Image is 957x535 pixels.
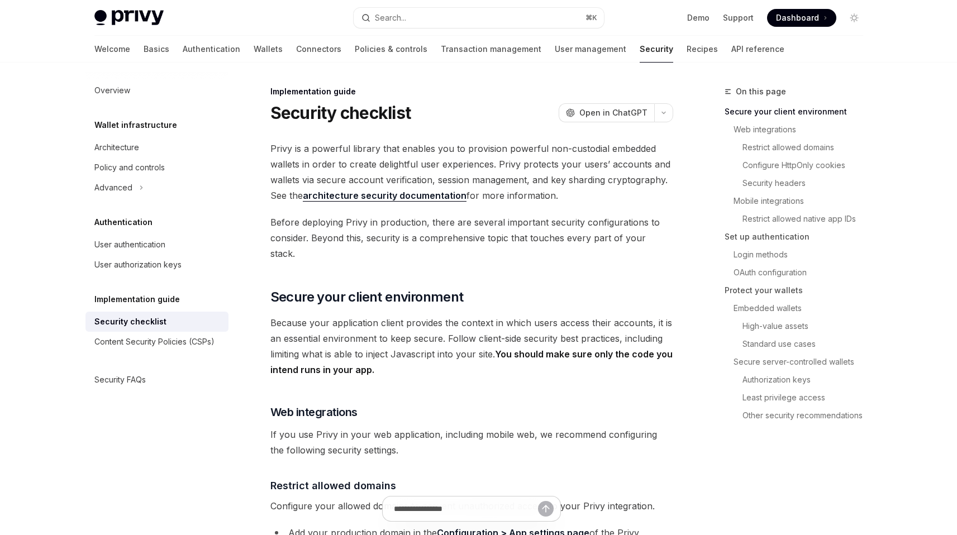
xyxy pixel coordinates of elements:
h5: Implementation guide [94,293,180,306]
a: Wallets [254,36,283,63]
a: Welcome [94,36,130,63]
a: architecture security documentation [303,190,466,202]
span: Restrict allowed domains [270,478,396,493]
img: light logo [94,10,164,26]
a: User authorization keys [85,255,228,275]
button: Toggle dark mode [845,9,863,27]
span: Web integrations [270,404,358,420]
a: Security checklist [85,312,228,332]
a: Secure server-controlled wallets [734,353,872,371]
span: Secure your client environment [270,288,464,306]
a: Support [723,12,754,23]
a: Restrict allowed native app IDs [742,210,872,228]
button: Search...⌘K [354,8,604,28]
button: Send message [538,501,554,517]
a: Security [640,36,673,63]
a: Restrict allowed domains [742,138,872,156]
a: Least privilege access [742,389,872,407]
a: Demo [687,12,710,23]
div: Content Security Policies (CSPs) [94,335,215,348]
a: Overview [85,80,228,101]
a: Login methods [734,246,872,264]
div: Implementation guide [270,86,673,97]
a: Standard use cases [742,335,872,353]
a: Web integrations [734,121,872,138]
h1: Security checklist [270,103,411,123]
a: Architecture [85,137,228,157]
span: Because your application client provides the context in which users access their accounts, it is ... [270,315,673,378]
span: ⌘ K [585,13,597,22]
a: Policies & controls [355,36,427,63]
a: Security headers [742,174,872,192]
a: Connectors [296,36,341,63]
div: Policy and controls [94,161,165,174]
a: Dashboard [767,9,836,27]
a: User authentication [85,235,228,255]
div: Security checklist [94,315,166,328]
div: Search... [375,11,406,25]
a: Authentication [183,36,240,63]
span: Privy is a powerful library that enables you to provision powerful non-custodial embedded wallets... [270,141,673,203]
span: Dashboard [776,12,819,23]
div: Overview [94,84,130,97]
span: Open in ChatGPT [579,107,647,118]
a: Basics [144,36,169,63]
a: API reference [731,36,784,63]
a: Embedded wallets [734,299,872,317]
a: Transaction management [441,36,541,63]
span: If you use Privy in your web application, including mobile web, we recommend configuring the foll... [270,427,673,458]
div: User authorization keys [94,258,182,271]
a: Policy and controls [85,157,228,178]
span: On this page [736,85,786,98]
h5: Wallet infrastructure [94,118,177,132]
a: Configure HttpOnly cookies [742,156,872,174]
a: Set up authentication [725,228,872,246]
a: Content Security Policies (CSPs) [85,332,228,352]
button: Open in ChatGPT [559,103,654,122]
div: Architecture [94,141,139,154]
a: OAuth configuration [734,264,872,281]
a: Security FAQs [85,370,228,390]
a: Protect your wallets [725,281,872,299]
h5: Authentication [94,216,153,229]
a: Authorization keys [742,371,872,389]
a: User management [555,36,626,63]
div: Security FAQs [94,373,146,386]
a: Secure your client environment [725,103,872,121]
a: Recipes [687,36,718,63]
div: User authentication [94,238,165,251]
div: Advanced [94,181,132,194]
a: Other security recommendations [742,407,872,424]
a: High-value assets [742,317,872,335]
a: Mobile integrations [734,192,872,210]
span: Before deploying Privy in production, there are several important security configurations to cons... [270,214,673,261]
